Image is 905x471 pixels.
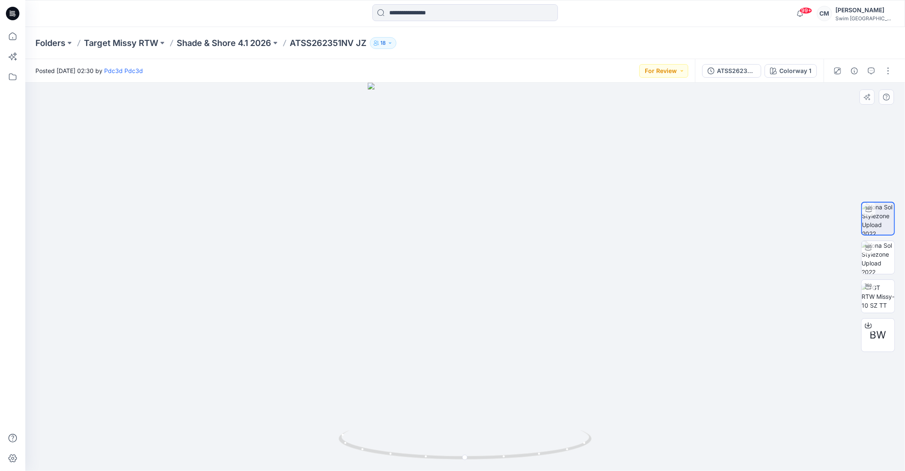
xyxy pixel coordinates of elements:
[177,37,271,49] a: Shade & Shore 4.1 2026
[380,38,386,48] p: 18
[765,64,817,78] button: Colorway 1
[848,64,861,78] button: Details
[862,283,894,310] img: TGT RTW Missy-10 SZ TT
[779,66,811,76] div: Colorway 1
[35,66,143,75] span: Posted [DATE] 02:30 by
[290,37,366,49] p: ATSS262351NV JZ
[104,67,143,74] a: Pdc3d Pdc3d
[835,15,894,22] div: Swim [GEOGRAPHIC_DATA]
[84,37,158,49] a: Target Missy RTW
[862,203,894,235] img: Kona Sol Stylezone Upload 2022
[35,37,65,49] a: Folders
[717,66,756,76] div: ATSS262351NV JZ
[800,7,812,14] span: 99+
[817,6,832,21] div: CM
[702,64,761,78] button: ATSS262351NV JZ
[862,241,894,274] img: Kona Sol Stylezone Upload 2022
[835,5,894,15] div: [PERSON_NAME]
[370,37,396,49] button: 18
[870,328,886,343] span: BW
